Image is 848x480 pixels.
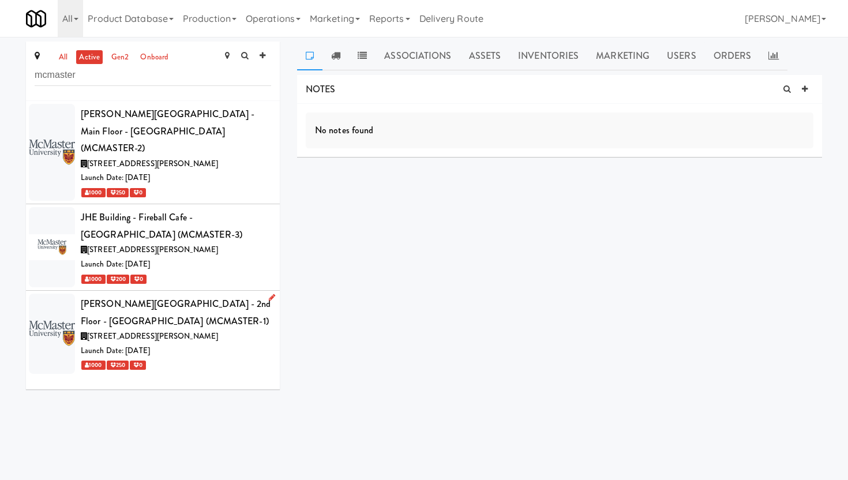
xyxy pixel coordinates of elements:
div: [PERSON_NAME][GEOGRAPHIC_DATA] - 2nd Floor - [GEOGRAPHIC_DATA] (MCMASTER-1) [81,295,271,329]
a: active [76,50,103,65]
a: Inventories [509,42,587,70]
a: onboard [137,50,171,65]
img: Micromart [26,9,46,29]
span: 1000 [81,275,106,284]
input: Search site [35,65,271,86]
a: Assets [460,42,510,70]
li: [PERSON_NAME][GEOGRAPHIC_DATA] - 2nd Floor - [GEOGRAPHIC_DATA] (MCMASTER-1)[STREET_ADDRESS][PERSO... [26,291,280,377]
div: Launch Date: [DATE] [81,257,271,272]
span: 0 [130,188,146,197]
a: Orders [705,42,760,70]
div: Launch Date: [DATE] [81,171,271,185]
span: 1000 [81,188,106,197]
span: 200 [107,275,129,284]
a: Marketing [587,42,658,70]
li: JHE Building - Fireball Cafe - [GEOGRAPHIC_DATA] (MCMASTER-3)[STREET_ADDRESS][PERSON_NAME]Launch ... [26,204,280,291]
div: [PERSON_NAME][GEOGRAPHIC_DATA] - Main Floor - [GEOGRAPHIC_DATA] (MCMASTER-2) [81,106,271,157]
a: all [56,50,70,65]
div: No notes found [306,112,813,148]
div: JHE Building - Fireball Cafe - [GEOGRAPHIC_DATA] (MCMASTER-3) [81,209,271,243]
span: 0 [130,275,147,284]
a: Users [658,42,705,70]
span: NOTES [306,82,336,96]
a: gen2 [108,50,132,65]
span: 0 [130,361,146,370]
span: 250 [107,361,129,370]
span: [STREET_ADDRESS][PERSON_NAME] [87,331,218,342]
div: Launch Date: [DATE] [81,344,271,358]
span: [STREET_ADDRESS][PERSON_NAME] [87,244,218,255]
li: [PERSON_NAME][GEOGRAPHIC_DATA] - Main Floor - [GEOGRAPHIC_DATA] (MCMASTER-2)[STREET_ADDRESS][PERS... [26,101,280,204]
span: 1000 [81,361,106,370]
a: Associations [376,42,460,70]
span: 250 [107,188,129,197]
span: [STREET_ADDRESS][PERSON_NAME] [87,158,218,169]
